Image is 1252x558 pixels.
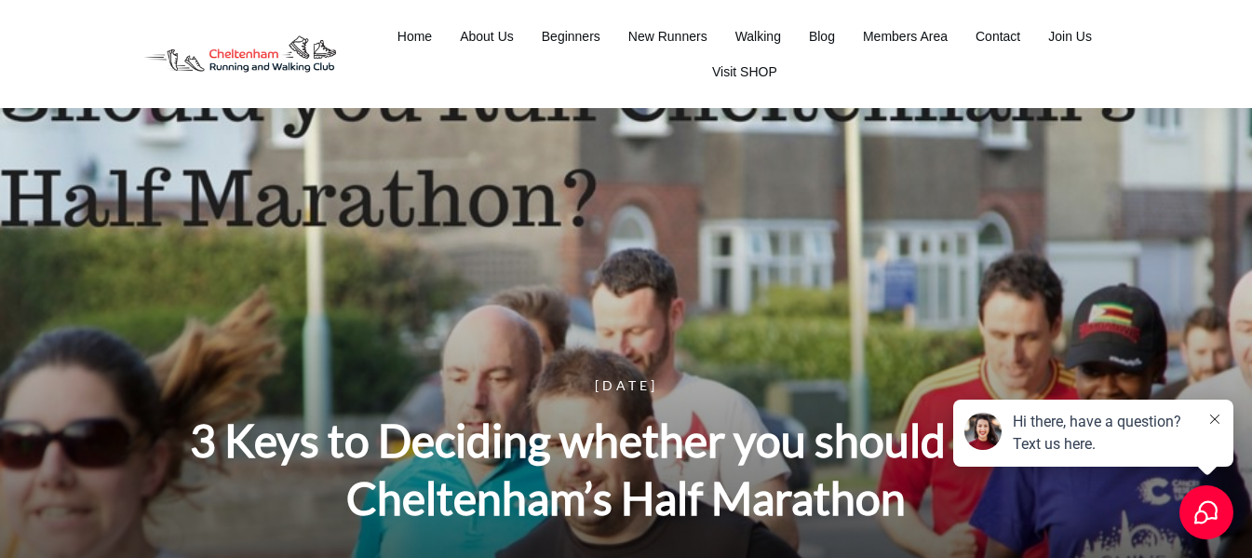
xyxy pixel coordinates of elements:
[190,414,1063,524] span: 3 Keys to Deciding whether you should Enter Cheltenham’s Half Marathon
[976,23,1020,49] a: Contact
[542,23,600,49] a: Beginners
[128,22,352,87] img: Decathlon
[735,23,781,49] a: Walking
[863,23,948,49] a: Members Area
[809,23,835,49] a: Blog
[595,377,658,393] span: [DATE]
[712,59,777,85] a: Visit SHOP
[1048,23,1092,49] a: Join Us
[460,23,514,49] a: About Us
[628,23,707,49] a: New Runners
[397,23,432,49] a: Home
